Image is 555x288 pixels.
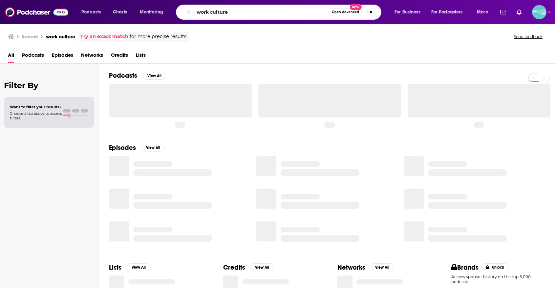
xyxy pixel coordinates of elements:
h2: Networks [337,263,365,272]
span: For Podcasters [431,8,463,17]
a: Podcasts [22,50,44,63]
a: Charts [109,7,131,17]
h2: Filter By [4,81,94,90]
span: Choose a tab above to access filters. [10,111,62,120]
button: Open AdvancedNew [329,8,362,16]
h2: Brands [451,263,479,272]
div: Search podcasts, credits, & more... [182,5,388,20]
h2: Credits [223,263,245,272]
a: Lists [136,50,146,63]
a: Show notifications dropdown [498,7,509,18]
a: CreditsView All [223,263,274,272]
span: for more precise results [130,33,186,40]
h3: Search [22,33,38,40]
button: View All [142,72,166,80]
span: Open Advanced [332,10,359,14]
a: All [8,50,14,63]
span: For Business [395,8,420,17]
img: Podchaser - Follow, Share and Rate Podcasts [5,6,68,18]
button: open menu [135,7,172,17]
button: View All [250,263,274,271]
h2: Lists [109,263,121,272]
button: View All [141,144,165,152]
a: Networks [81,50,103,63]
button: open menu [427,7,472,17]
input: Search podcasts, credits, & more... [194,7,329,17]
span: More [477,8,488,17]
span: Logged in as JessicaPellien [532,5,546,19]
button: Send feedback [512,34,544,39]
a: NetworksView All [337,263,394,272]
span: Want to filter your results? [10,105,62,109]
button: Show profile menu [532,5,546,19]
span: Monitoring [140,8,163,17]
a: EpisodesView All [109,144,165,152]
h2: Episodes [109,144,136,152]
a: PodcastsView All [109,72,166,80]
button: View All [371,263,394,271]
button: open menu [77,7,109,17]
a: Credits [111,50,128,63]
h3: work culture [46,33,75,40]
a: Show notifications dropdown [514,7,524,18]
a: ListsView All [109,263,150,272]
p: Access sponsor history on the top 5,000 podcasts. [451,274,544,284]
span: Podcasts [81,8,101,17]
a: Try an exact match [80,33,128,40]
button: Unlock [481,263,509,271]
span: Charts [113,8,127,17]
img: User Profile [532,5,546,19]
h2: Podcasts [109,72,137,80]
button: View All [127,263,150,271]
button: open menu [472,7,496,17]
span: New [350,4,362,10]
a: Episodes [52,50,73,63]
button: open menu [390,7,429,17]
